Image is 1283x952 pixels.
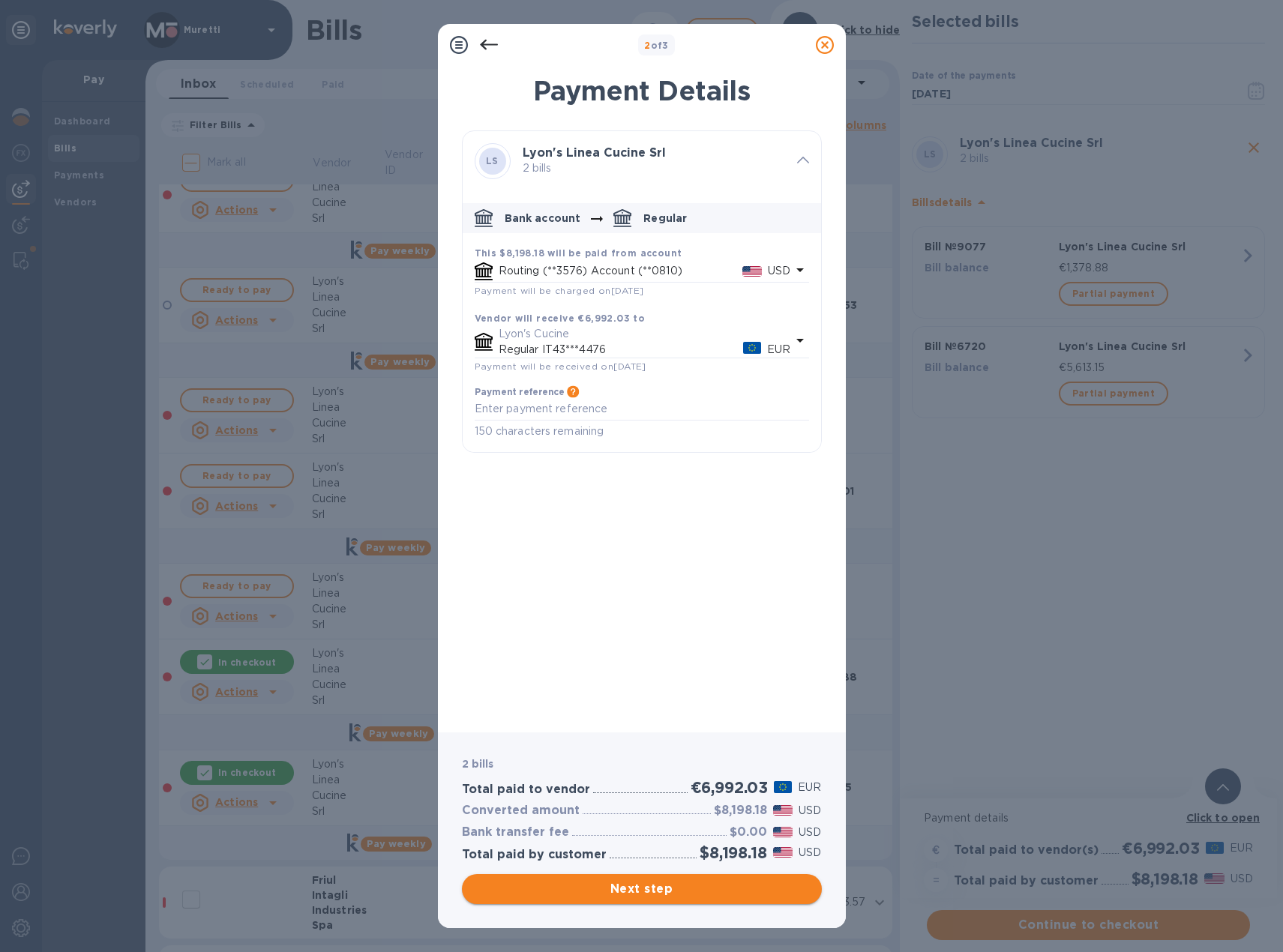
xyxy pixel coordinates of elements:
[730,825,767,840] h3: $0.00
[768,263,790,279] p: USD
[475,313,646,324] b: Vendor will receive €6,992.03 to
[475,247,682,259] b: This $8,198.18 will be paid from account
[714,804,767,818] h3: $8,198.18
[644,40,669,51] b: of 3
[799,845,821,861] p: USD
[700,843,766,862] h2: $8,198.18
[462,804,580,818] h3: Converted amount
[462,783,590,797] h3: Total paid to vendor
[462,75,822,106] h1: Payment Details
[462,874,822,904] button: Next step
[505,211,581,226] p: Bank account
[499,342,744,358] p: Regular IT43***4476
[523,160,785,176] p: 2 bills
[799,803,821,819] p: USD
[742,266,763,277] img: USD
[773,847,793,858] img: USD
[773,827,793,837] img: USD
[475,285,644,296] span: Payment will be charged on [DATE]
[462,758,494,770] b: 2 bills
[462,848,607,862] h3: Total paid by customer
[691,778,768,797] h2: €6,992.03
[499,326,791,342] p: Lyon's Cucine
[475,387,564,397] h3: Payment reference
[475,423,809,440] p: 150 characters remaining
[798,780,821,795] p: EUR
[463,197,821,452] div: default-method
[462,825,569,840] h3: Bank transfer fee
[499,263,742,279] p: Routing (**3576) Account (**0810)
[773,805,793,816] img: USD
[643,211,687,226] p: Regular
[475,361,646,372] span: Payment will be received on [DATE]
[463,131,821,191] div: LSLyon's Linea Cucine Srl 2 bills
[474,880,810,898] span: Next step
[799,825,821,840] p: USD
[644,40,650,51] span: 2
[767,342,790,358] p: EUR
[523,145,666,160] b: Lyon's Linea Cucine Srl
[486,155,499,166] b: LS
